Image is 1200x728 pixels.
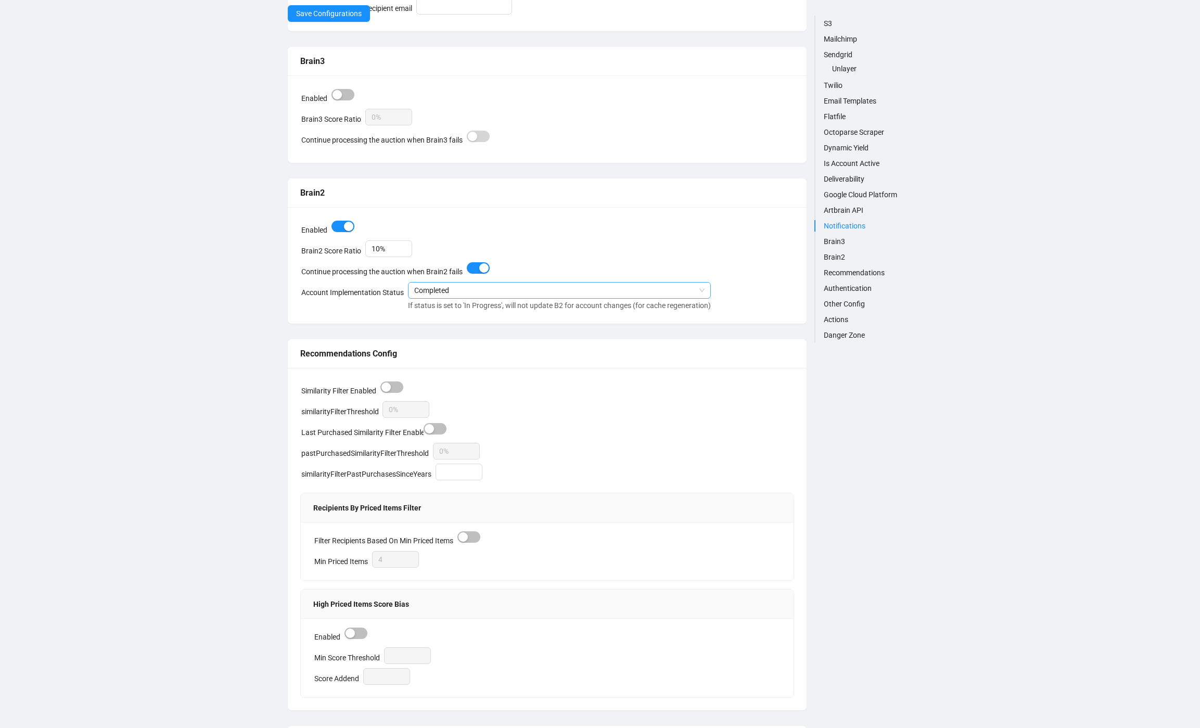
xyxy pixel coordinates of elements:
[824,173,912,185] a: Deliverability
[301,226,327,234] label: Enabled
[824,80,912,91] a: Twilio
[301,4,412,12] label: Underbids reminder recipient email
[824,126,912,138] a: Octoparse Scraper
[824,220,912,232] a: Notifications
[313,598,781,610] div: High Priced Items Score Bias
[314,633,340,641] label: Enabled
[313,502,781,514] div: Recipients By Priced Items Filter
[824,329,912,341] a: Danger Zone
[824,111,912,122] a: Flatfile
[832,63,912,74] a: Unlayer
[300,55,794,68] div: Brain3
[824,267,912,278] a: Recommendations
[301,94,327,103] label: Enabled
[301,407,379,416] label: similarityFilterThreshold
[824,49,912,60] a: Sendgrid
[301,449,429,457] label: pastPurchasedSimilarityFilterThreshold
[408,298,711,311] div: If status is set to 'In Progress', will not update B2 for account changes (for cache regeneration)
[824,251,912,263] a: Brain2
[414,283,705,298] span: Completed
[288,5,370,22] button: Save Configurations
[824,33,912,45] a: Mailchimp
[824,95,912,107] a: Email Templates
[301,247,361,255] label: Brain2 Score Ratio
[314,674,359,683] label: Score Addend
[301,136,463,144] label: Continue processing the auction when Brain3 fails
[314,537,453,545] label: Filter Recipients Based On Min Priced Items
[824,205,912,216] a: Artbrain API
[824,142,912,154] a: Dynamic Yield
[301,470,431,478] label: similarityFilterPastPurchasesSinceYears
[301,288,404,297] label: Account Implementation Status
[824,18,912,29] a: S3
[824,189,912,200] a: Google Cloud Platform
[824,158,912,169] a: Is Account Active
[314,557,368,566] label: Min Priced Items
[824,314,912,325] a: Actions
[824,298,912,310] a: Other Config
[824,283,912,294] a: Authentication
[301,267,463,276] label: Continue processing the auction when Brain2 fails
[301,428,429,437] label: Last Purchased Similarity Filter Enabled
[301,115,361,123] label: Brain3 Score Ratio
[300,347,794,360] div: Recommendations Config
[301,387,376,395] label: Similarity Filter Enabled
[296,8,362,19] span: Save Configurations
[314,654,380,662] label: Min Score Threshold
[824,236,912,247] a: Brain3
[300,186,794,199] div: Brain2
